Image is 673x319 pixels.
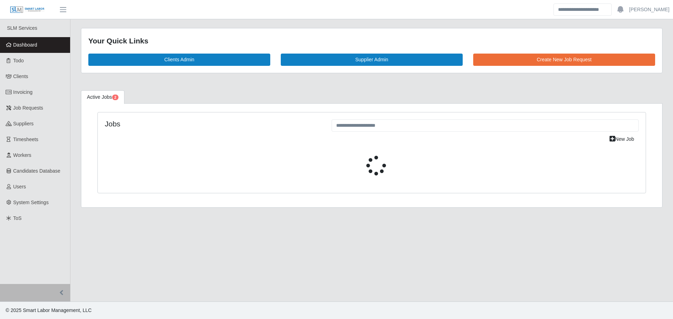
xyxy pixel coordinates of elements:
h4: Jobs [105,119,321,128]
span: Dashboard [13,42,38,48]
a: Clients Admin [88,54,270,66]
span: ToS [13,215,22,221]
a: Create New Job Request [473,54,655,66]
span: Job Requests [13,105,43,111]
a: Active Jobs [81,90,124,104]
span: Suppliers [13,121,34,126]
span: Invoicing [13,89,33,95]
span: Users [13,184,26,189]
span: Todo [13,58,24,63]
a: New Job [605,133,639,145]
div: Your Quick Links [88,35,655,47]
span: Candidates Database [13,168,61,174]
input: Search [553,4,612,16]
img: SLM Logo [10,6,45,14]
span: SLM Services [7,25,37,31]
span: Clients [13,74,28,79]
a: [PERSON_NAME] [629,6,669,13]
span: © 2025 Smart Labor Management, LLC [6,307,91,313]
span: System Settings [13,200,49,205]
a: Supplier Admin [281,54,463,66]
span: Workers [13,152,32,158]
span: Pending Jobs [112,95,118,100]
span: Timesheets [13,137,39,142]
